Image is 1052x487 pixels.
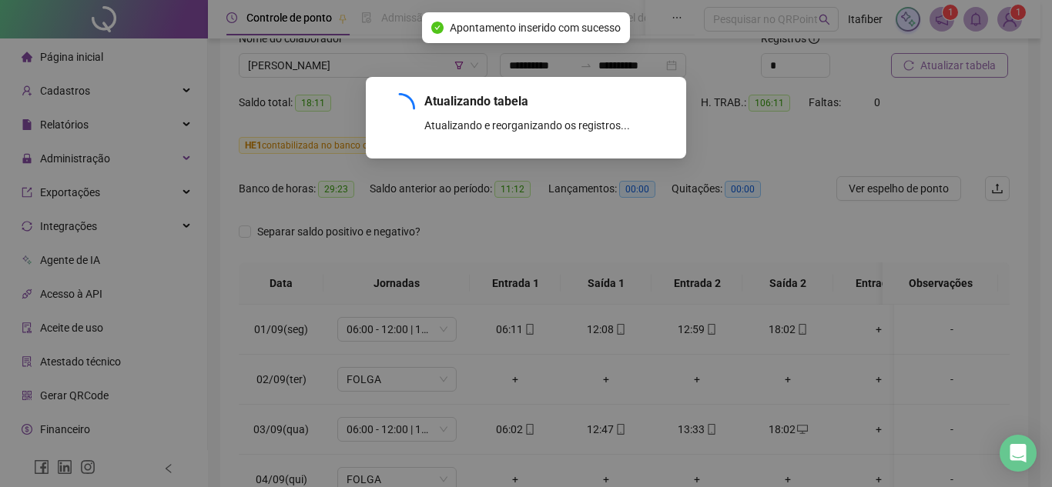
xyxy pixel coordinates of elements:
span: loading [384,93,415,124]
span: Apontamento inserido com sucesso [450,19,621,36]
div: Open Intercom Messenger [1000,435,1037,472]
div: Atualizando tabela [424,92,668,111]
div: Atualizando e reorganizando os registros... [424,117,668,134]
span: check-circle [431,22,444,34]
